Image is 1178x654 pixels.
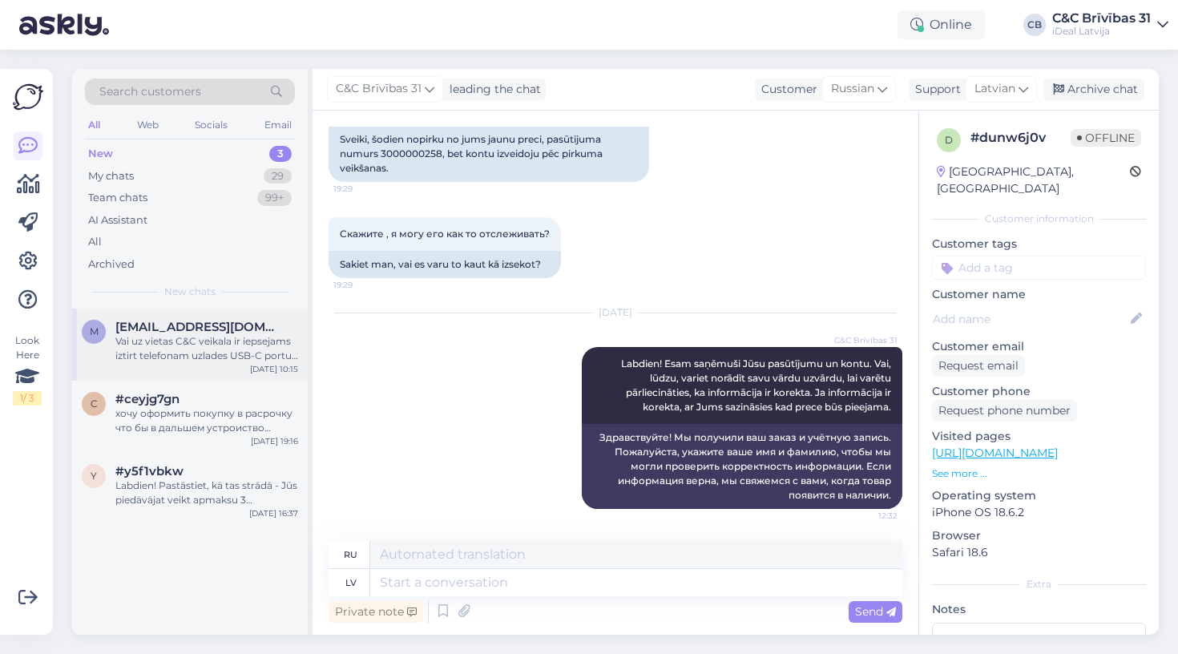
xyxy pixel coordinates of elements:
[932,504,1146,521] p: iPhone OS 18.6.2
[909,81,961,98] div: Support
[1052,12,1168,38] a: C&C Brīvības 31iDeal Latvija
[932,256,1146,280] input: Add a tag
[834,334,898,346] span: C&C Brīvības 31
[333,279,393,291] span: 19:29
[257,190,292,206] div: 99+
[932,212,1146,226] div: Customer information
[344,541,357,568] div: ru
[115,406,298,435] div: хочу оформить покупку в расрочку что бы в дальшем устроиство осталось моим спустя 24 месяца что н...
[269,146,292,162] div: 3
[932,601,1146,618] p: Notes
[970,128,1071,147] div: # dunw6j0v
[1071,129,1141,147] span: Offline
[336,80,422,98] span: C&C Brīvības 31
[340,228,550,240] span: Скажите , я могу его как то отслеживать?
[933,310,1128,328] input: Add name
[1023,14,1046,36] div: CB
[855,604,896,619] span: Send
[250,363,298,375] div: [DATE] 10:15
[1052,25,1151,38] div: iDeal Latvija
[945,134,953,146] span: d
[1043,79,1144,100] div: Archive chat
[192,115,231,135] div: Socials
[91,398,98,410] span: c
[13,333,42,406] div: Look Here
[164,285,216,299] span: New chats
[88,234,102,250] div: All
[115,478,298,507] div: Labdien! Pastāstiet, kā tas strādā - Jūs piedāvājat veikt apmaksu 3 maksājumos izmantojot ESTO. T...
[88,168,134,184] div: My chats
[333,183,393,195] span: 19:29
[831,80,874,98] span: Russian
[115,392,180,406] span: #ceyjg7gn
[932,383,1146,400] p: Customer phone
[932,466,1146,481] p: See more ...
[932,236,1146,252] p: Customer tags
[264,168,292,184] div: 29
[249,507,298,519] div: [DATE] 16:37
[621,357,894,413] span: Labdien! Esam saņēmuši Jūsu pasūtījumu un kontu. Vai, lūdzu, variet norādīt savu vārdu uzvārdu, l...
[115,334,298,363] div: Vai uz vietas C&C veikala ir iepsejams iztirt telefonam uzlades USB-C portu? Cik tas maksa, ja ir...
[115,320,282,334] span: montaslaide@gmail.com
[932,428,1146,445] p: Visited pages
[932,355,1025,377] div: Request email
[261,115,295,135] div: Email
[755,81,817,98] div: Customer
[932,544,1146,561] p: Safari 18.6
[932,446,1058,460] a: [URL][DOMAIN_NAME]
[937,163,1130,197] div: [GEOGRAPHIC_DATA], [GEOGRAPHIC_DATA]
[837,510,898,522] span: 12:32
[329,305,902,320] div: [DATE]
[88,212,147,228] div: AI Assistant
[932,400,1077,422] div: Request phone number
[88,256,135,272] div: Archived
[88,190,147,206] div: Team chats
[85,115,103,135] div: All
[99,83,201,100] span: Search customers
[1052,12,1151,25] div: C&C Brīvības 31
[134,115,162,135] div: Web
[443,81,541,98] div: leading the chat
[582,424,902,509] div: Здравствуйте! Мы получили ваш заказ и учётную запись. Пожалуйста, укажите ваше имя и фамилию, что...
[115,464,184,478] span: #y5f1vbkw
[932,286,1146,303] p: Customer name
[13,391,42,406] div: 1 / 3
[932,527,1146,544] p: Browser
[345,569,357,596] div: lv
[88,146,113,162] div: New
[898,10,985,39] div: Online
[932,487,1146,504] p: Operating system
[90,325,99,337] span: m
[91,470,97,482] span: y
[251,435,298,447] div: [DATE] 19:16
[329,126,649,182] div: Sveiki, šodien nopirku no jums jaunu preci, pasūtījuma numurs 3000000258, bet kontu izveidoju pēc...
[974,80,1015,98] span: Latvian
[932,338,1146,355] p: Customer email
[329,601,423,623] div: Private note
[329,251,561,278] div: Sakiet man, vai es varu to kaut kā izsekot?
[932,577,1146,591] div: Extra
[13,82,43,112] img: Askly Logo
